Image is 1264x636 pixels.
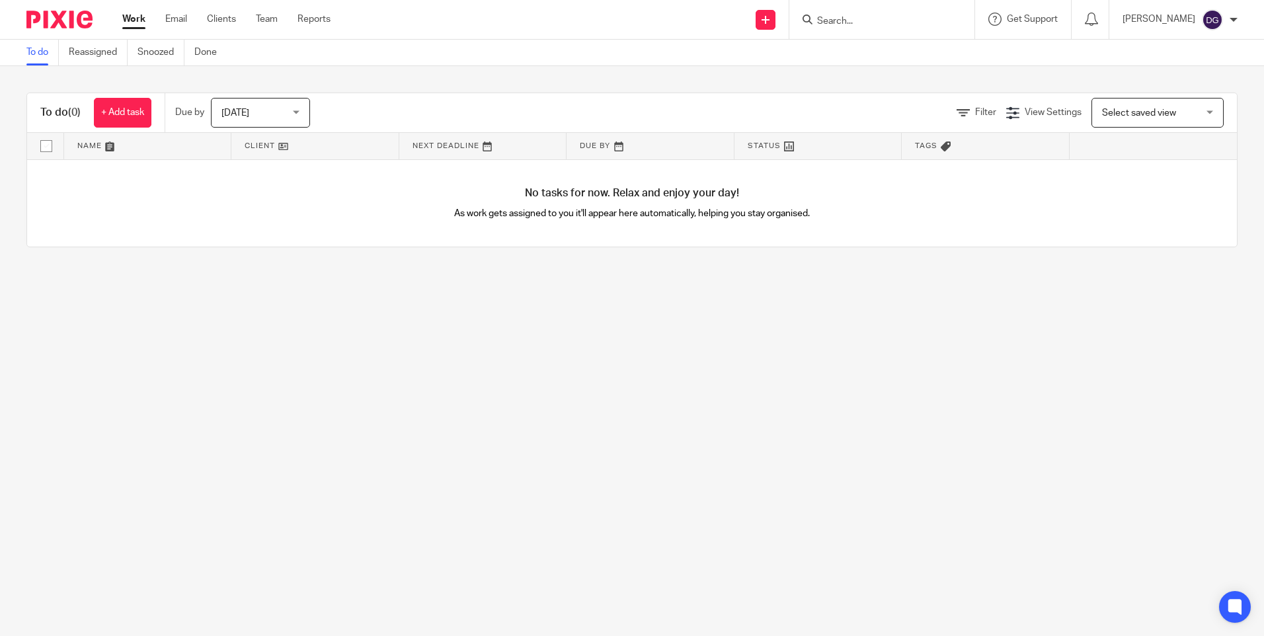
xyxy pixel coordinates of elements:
[1025,108,1082,117] span: View Settings
[330,207,935,220] p: As work gets assigned to you it'll appear here automatically, helping you stay organised.
[26,11,93,28] img: Pixie
[975,108,996,117] span: Filter
[138,40,184,65] a: Snoozed
[27,186,1237,200] h4: No tasks for now. Relax and enjoy your day!
[1123,13,1195,26] p: [PERSON_NAME]
[68,107,81,118] span: (0)
[297,13,331,26] a: Reports
[69,40,128,65] a: Reassigned
[175,106,204,119] p: Due by
[1007,15,1058,24] span: Get Support
[40,106,81,120] h1: To do
[915,142,937,149] span: Tags
[1102,108,1176,118] span: Select saved view
[1202,9,1223,30] img: svg%3E
[122,13,145,26] a: Work
[26,40,59,65] a: To do
[94,98,151,128] a: + Add task
[221,108,249,118] span: [DATE]
[194,40,227,65] a: Done
[165,13,187,26] a: Email
[816,16,935,28] input: Search
[207,13,236,26] a: Clients
[256,13,278,26] a: Team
